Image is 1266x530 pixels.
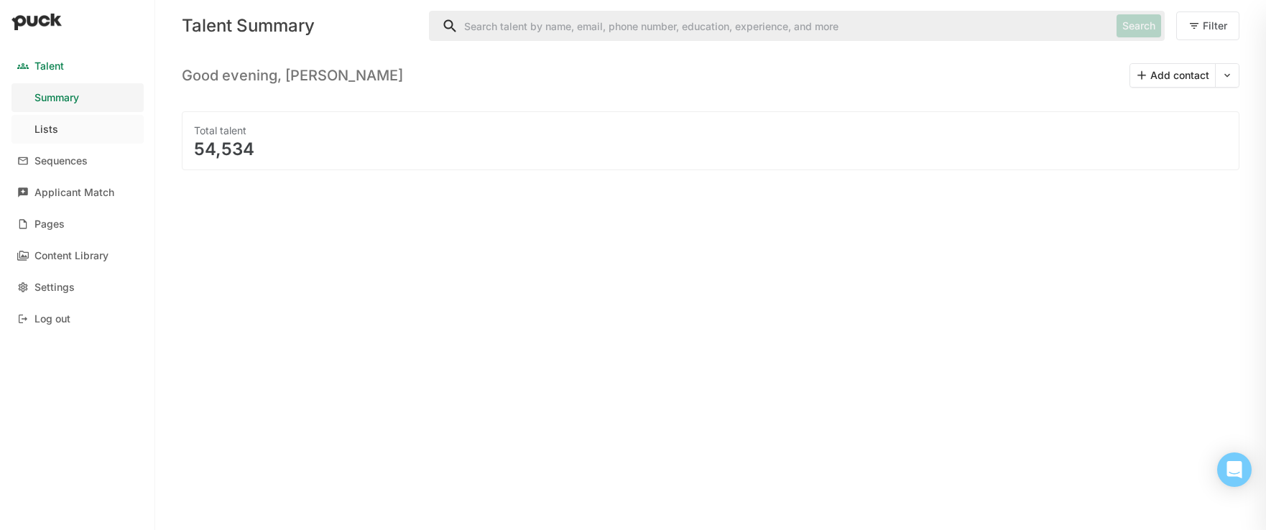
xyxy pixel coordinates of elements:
[11,115,144,144] a: Lists
[34,282,75,294] div: Settings
[34,313,70,325] div: Log out
[11,178,144,207] a: Applicant Match
[11,241,144,270] a: Content Library
[1176,11,1239,40] button: Filter
[34,218,65,231] div: Pages
[194,141,1227,158] div: 54,534
[1130,64,1215,87] button: Add contact
[34,60,64,73] div: Talent
[11,83,144,112] a: Summary
[34,92,79,104] div: Summary
[11,273,144,302] a: Settings
[11,210,144,238] a: Pages
[1217,452,1252,487] div: Open Intercom Messenger
[34,250,108,262] div: Content Library
[11,147,144,175] a: Sequences
[182,67,403,84] h3: Good evening, [PERSON_NAME]
[194,124,1227,138] div: Total talent
[182,17,417,34] div: Talent Summary
[34,155,88,167] div: Sequences
[34,187,114,199] div: Applicant Match
[430,11,1111,40] input: Search
[34,124,58,136] div: Lists
[11,52,144,80] a: Talent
